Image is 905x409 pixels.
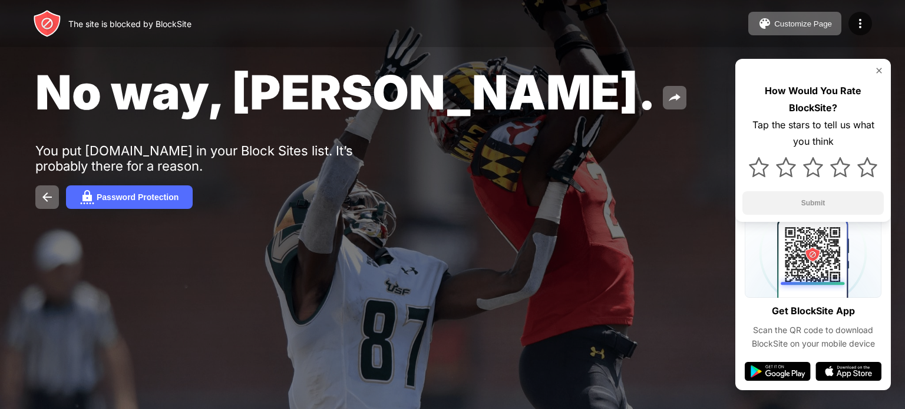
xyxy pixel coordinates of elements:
div: The site is blocked by BlockSite [68,19,191,29]
img: app-store.svg [815,362,881,381]
div: Password Protection [97,192,179,202]
img: password.svg [80,190,94,204]
div: How Would You Rate BlockSite? [742,82,884,117]
img: star.svg [857,157,877,177]
div: Tap the stars to tell us what you think [742,117,884,151]
div: Scan the QR code to download BlockSite on your mobile device [745,324,881,350]
button: Submit [742,191,884,215]
img: share.svg [668,91,682,105]
img: google-play.svg [745,362,811,381]
img: pallet.svg [758,16,772,31]
div: Customize Page [774,19,832,28]
span: No way, [PERSON_NAME]. [35,64,656,121]
button: Customize Page [748,12,841,35]
button: Password Protection [66,185,193,209]
img: rate-us-close.svg [874,66,884,75]
iframe: Banner [35,261,314,395]
img: menu-icon.svg [853,16,867,31]
img: star.svg [776,157,796,177]
img: back.svg [40,190,54,204]
div: You put [DOMAIN_NAME] in your Block Sites list. It’s probably there for a reason. [35,143,399,174]
img: star.svg [803,157,823,177]
img: star.svg [830,157,850,177]
div: Get BlockSite App [772,302,855,320]
img: star.svg [749,157,769,177]
img: header-logo.svg [33,9,61,38]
